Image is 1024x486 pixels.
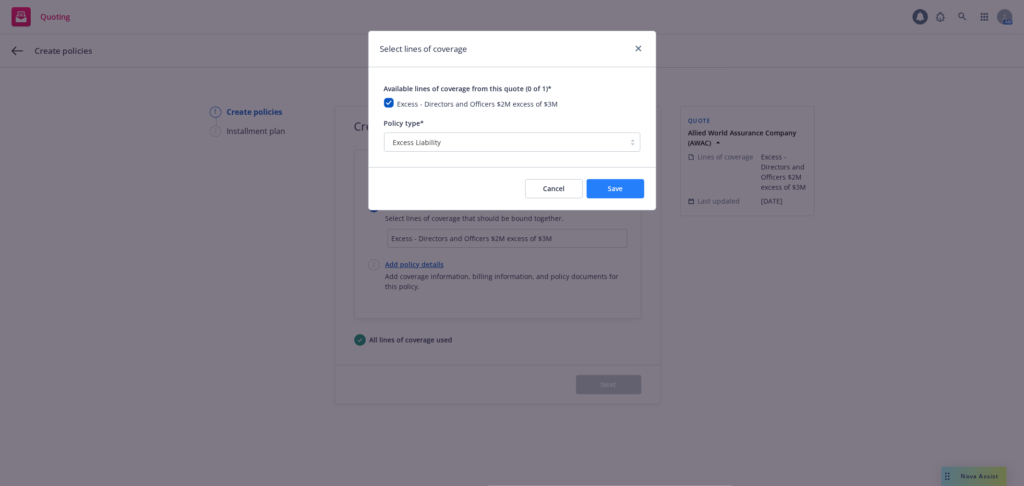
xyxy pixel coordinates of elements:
span: Save [608,184,623,193]
span: Available lines of coverage from this quote (0 of 1)* [384,84,552,93]
h1: Select lines of coverage [380,43,468,55]
span: Cancel [543,184,565,193]
button: Save [587,179,644,198]
span: Excess Liability [389,137,621,147]
span: Policy type* [384,119,424,128]
button: Cancel [525,179,583,198]
a: close [633,43,644,54]
span: Excess - Directors and Officers $2M excess of $3M [398,99,558,109]
span: Excess Liability [393,137,441,147]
